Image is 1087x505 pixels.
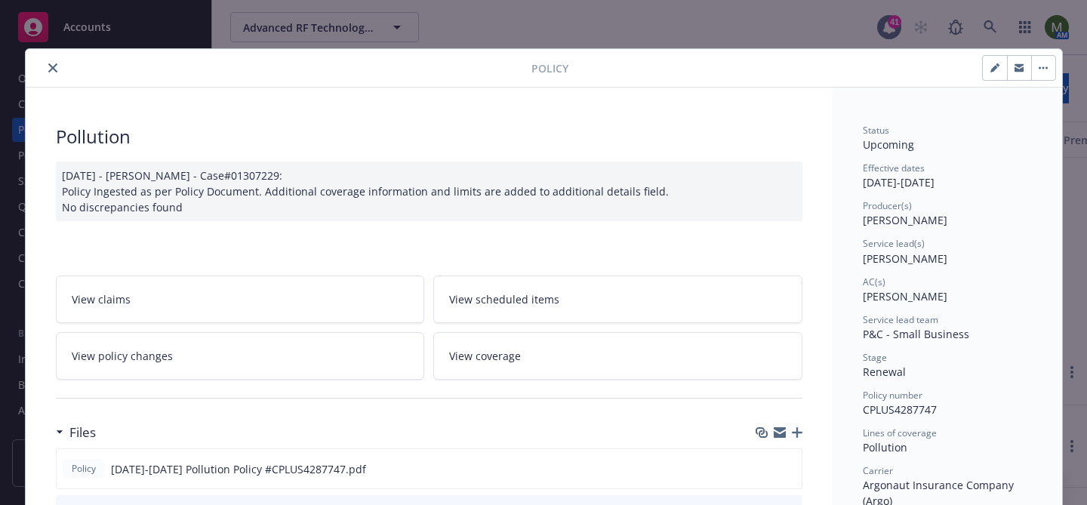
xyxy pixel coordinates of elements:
[433,276,802,323] a: View scheduled items
[863,237,925,250] span: Service lead(s)
[56,124,802,149] div: Pollution
[449,348,521,364] span: View coverage
[782,461,796,477] button: preview file
[863,162,1032,190] div: [DATE] - [DATE]
[72,291,131,307] span: View claims
[56,276,425,323] a: View claims
[758,461,770,477] button: download file
[69,462,99,476] span: Policy
[863,251,947,266] span: [PERSON_NAME]
[863,213,947,227] span: [PERSON_NAME]
[863,351,887,364] span: Stage
[449,291,559,307] span: View scheduled items
[56,423,96,442] div: Files
[863,162,925,174] span: Effective dates
[863,124,889,137] span: Status
[863,365,906,379] span: Renewal
[433,332,802,380] a: View coverage
[863,289,947,303] span: [PERSON_NAME]
[863,402,937,417] span: CPLUS4287747
[69,423,96,442] h3: Files
[863,426,937,439] span: Lines of coverage
[863,439,1032,455] div: Pollution
[111,461,366,477] span: [DATE]-[DATE] Pollution Policy #CPLUS4287747.pdf
[863,137,914,152] span: Upcoming
[863,327,969,341] span: P&C - Small Business
[56,162,802,221] div: [DATE] - [PERSON_NAME] - Case#01307229: Policy Ingested as per Policy Document. Additional covera...
[863,389,922,402] span: Policy number
[72,348,173,364] span: View policy changes
[863,313,938,326] span: Service lead team
[863,199,912,212] span: Producer(s)
[56,332,425,380] a: View policy changes
[531,60,568,76] span: Policy
[863,276,885,288] span: AC(s)
[863,464,893,477] span: Carrier
[44,59,62,77] button: close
